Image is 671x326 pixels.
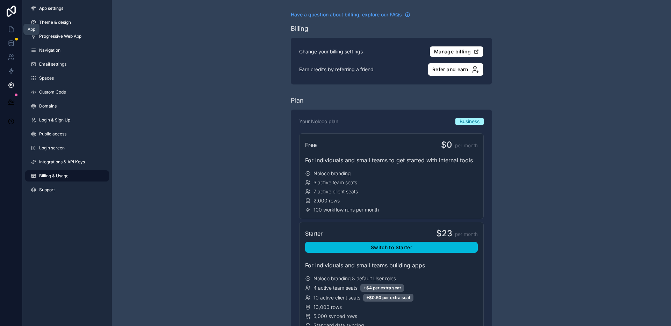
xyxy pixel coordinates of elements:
span: Integrations & API Keys [39,159,85,165]
div: App [28,27,35,32]
a: Email settings [25,59,109,70]
span: Login screen [39,145,65,151]
span: Noloco branding & default User roles [313,275,396,282]
span: Refer and earn [432,66,468,73]
span: Spaces [39,75,54,81]
span: Domains [39,103,57,109]
a: Domains [25,101,109,112]
span: Billing & Usage [39,173,68,179]
a: Login screen [25,142,109,154]
button: Manage billing [430,46,484,57]
span: Starter [305,229,323,238]
span: 4 active team seats [313,284,358,291]
span: Support [39,187,55,193]
span: per month [455,142,478,149]
span: Theme & design [39,20,71,25]
a: Integrations & API Keys [25,156,109,168]
span: App settings [39,6,63,11]
span: Business [460,118,479,125]
a: Custom Code [25,87,109,98]
span: Custom Code [39,89,66,95]
a: Theme & design [25,17,109,28]
span: Public access [39,131,66,137]
span: 100 workflow runs per month [313,206,379,213]
p: Earn credits by referring a friend [299,66,374,73]
span: Progressive Web App [39,34,81,39]
div: For individuals and small teams to get started with internal tools [305,156,478,164]
div: +$0.50 per extra seat [363,294,413,302]
span: Email settings [39,61,66,67]
button: Switch to Starter [305,242,478,253]
span: per month [455,231,478,238]
a: Billing & Usage [25,170,109,181]
div: Plan [291,96,304,105]
span: 10,000 rows [313,304,342,311]
span: Have a question about billing, explore our FAQs [291,11,402,18]
span: Free [305,141,317,149]
span: $0 [441,139,452,150]
a: Login & Sign Up [25,114,109,126]
a: Progressive Web App [25,31,109,42]
span: Login & Sign Up [39,117,70,123]
div: +$4 per extra seat [360,284,404,292]
span: 5,000 synced rows [313,313,357,320]
p: Change your billing settings [299,48,363,55]
span: Manage billing [434,49,471,55]
span: $23 [436,228,452,239]
a: Have a question about billing, explore our FAQs [291,11,410,18]
div: Billing [291,24,308,34]
div: For individuals and small teams building apps [305,261,478,269]
p: Your Noloco plan [299,118,338,125]
a: Public access [25,128,109,140]
a: Navigation [25,45,109,56]
span: 10 active client seats [313,294,360,301]
span: Navigation [39,47,60,53]
a: Spaces [25,73,109,84]
span: 7 active client seats [313,188,358,195]
span: 3 active team seats [313,179,357,186]
span: 2,000 rows [313,197,340,204]
span: Noloco branding [313,170,351,177]
button: Refer and earn [428,63,484,76]
a: Support [25,184,109,195]
a: App settings [25,3,109,14]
